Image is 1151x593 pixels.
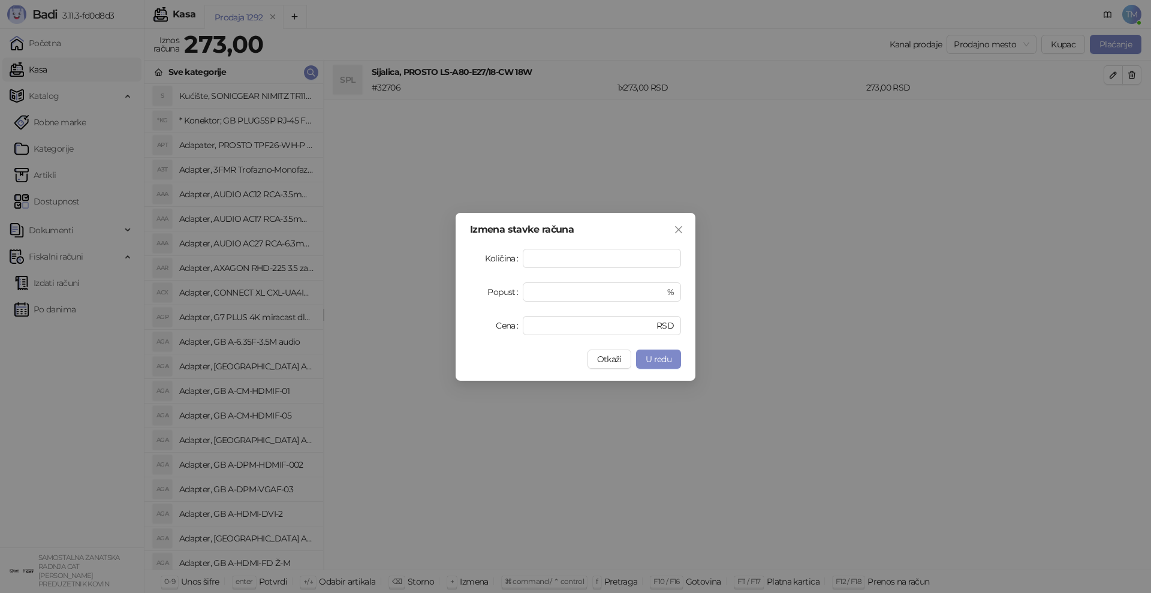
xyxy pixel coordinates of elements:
button: Close [669,220,688,239]
span: U redu [646,354,671,365]
input: Količina [523,249,680,267]
span: Otkaži [597,354,622,365]
label: Količina [485,249,523,268]
div: Izmena stavke računa [470,225,681,234]
button: Otkaži [587,350,631,369]
input: Cena [530,317,654,335]
span: Zatvori [669,225,688,234]
span: close [674,225,683,234]
button: U redu [636,350,681,369]
input: Popust [530,283,665,301]
label: Cena [496,316,523,335]
label: Popust [487,282,523,302]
